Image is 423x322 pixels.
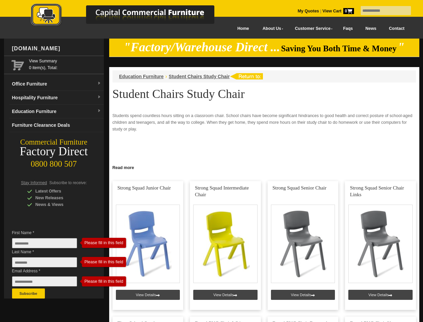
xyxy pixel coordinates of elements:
div: Please fill in this field [82,260,121,264]
img: dropdown [97,109,101,113]
div: Factory Direct [4,147,104,156]
div: Latest Offers [27,188,91,195]
a: My Quotes [298,9,319,13]
span: First Name * [12,229,87,236]
strong: View Cart [323,9,354,13]
span: Email Address * [12,268,87,274]
h1: Student Chairs Study Chair [113,88,416,100]
div: Please fill in this field [82,240,121,245]
div: News & Views [27,201,91,208]
a: Hospitality Furnituredropdown [9,91,104,105]
span: Subscribe to receive: [49,180,87,185]
a: Student Chairs Study Chair [169,74,230,79]
div: Please fill in this field [82,279,121,284]
a: Office Furnituredropdown [9,77,104,91]
a: About Us [255,21,287,36]
input: First Name * [12,238,77,248]
button: Subscribe [12,288,45,299]
div: Commercial Furniture [4,138,104,147]
a: Furniture Clearance Deals [9,118,104,132]
a: Education Furnituredropdown [9,105,104,118]
div: New Releases [27,195,91,201]
div: [DOMAIN_NAME] [9,39,104,59]
a: View Cart0 [321,9,354,13]
img: Capital Commercial Furniture Logo [12,3,247,28]
input: Last Name * [12,257,77,267]
img: dropdown [97,82,101,86]
div: 0800 800 507 [4,156,104,169]
a: Contact [382,21,411,36]
span: Last Name * [12,249,87,255]
a: Education Furniture [119,74,164,79]
img: dropdown [97,95,101,99]
input: Email Address * [12,276,77,286]
em: " [398,40,405,54]
img: return to [230,73,263,79]
a: Capital Commercial Furniture Logo [12,3,247,30]
span: Saving You Both Time & Money [281,44,397,53]
span: Stay Informed [21,180,47,185]
a: News [359,21,382,36]
p: Students spend countless hours sitting on a classroom chair. School chairs have become significan... [113,112,416,132]
span: 0 item(s), Total: [29,58,101,70]
span: 0 [343,8,354,14]
a: Customer Service [287,21,337,36]
em: "Factory/Warehouse Direct ... [124,40,280,54]
li: › [165,73,167,80]
a: Faqs [337,21,359,36]
a: View Summary [29,58,101,64]
a: Click to read more [109,163,419,171]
